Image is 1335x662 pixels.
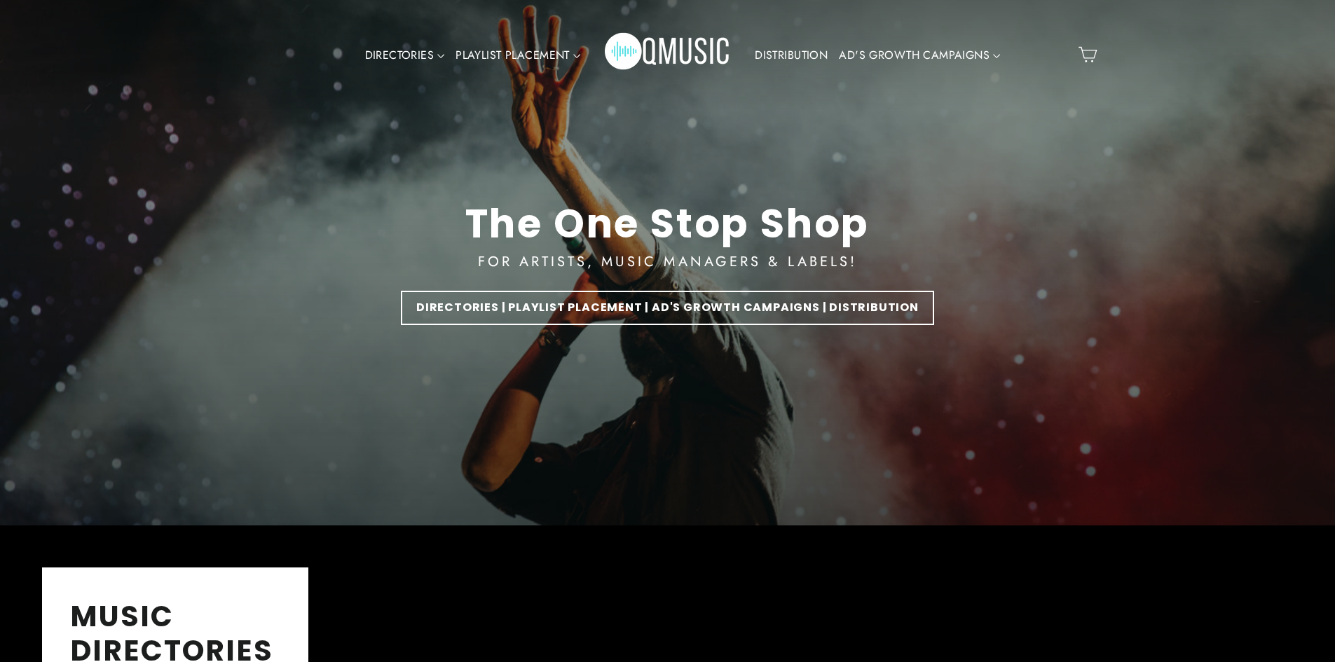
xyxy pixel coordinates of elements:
[450,39,586,71] a: PLAYLIST PLACEMENT
[465,200,870,247] div: The One Stop Shop
[478,251,856,273] div: FOR ARTISTS, MUSIC MANAGERS & LABELS!
[605,23,731,86] img: Q Music Promotions
[833,39,1006,71] a: AD'S GROWTH CAMPAIGNS
[360,39,451,71] a: DIRECTORIES
[315,14,1020,96] div: Primary
[401,291,934,325] a: DIRECTORIES | PLAYLIST PLACEMENT | AD'S GROWTH CAMPAIGNS | DISTRIBUTION
[749,39,833,71] a: DISTRIBUTION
